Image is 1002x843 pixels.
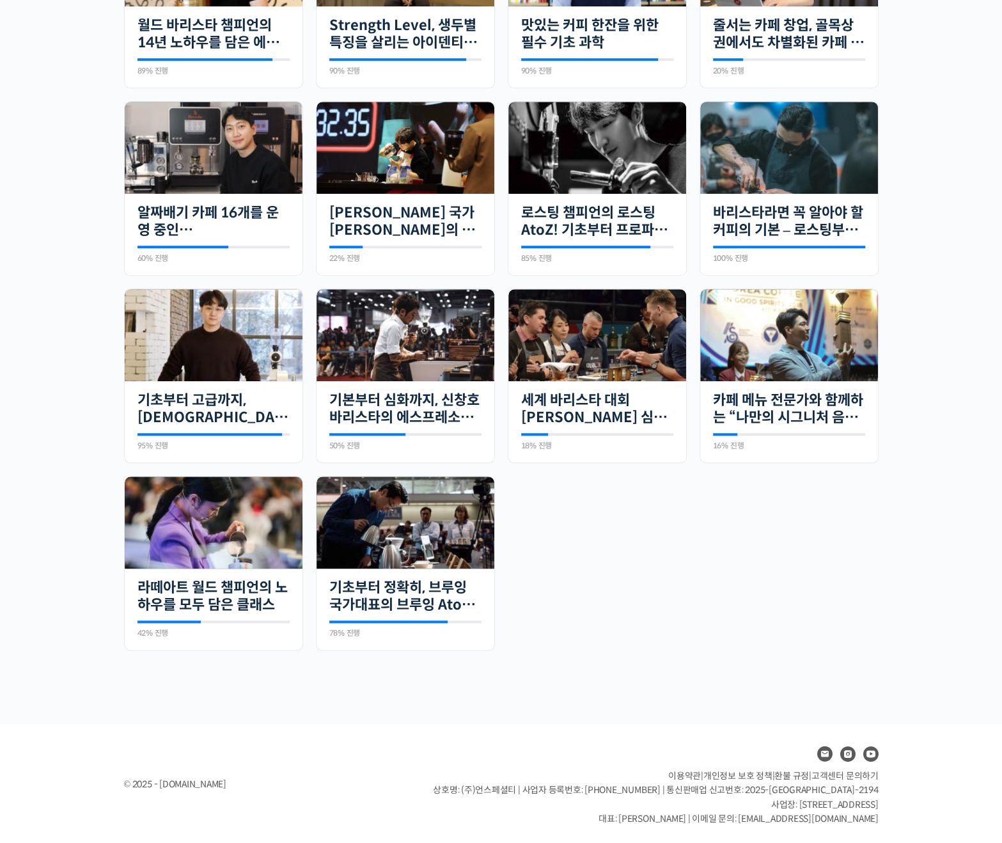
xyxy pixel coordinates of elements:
a: 맛있는 커피 한잔을 위한 필수 기초 과학 [521,17,673,52]
div: 90% 진행 [329,67,481,75]
a: 기초부터 정확히, 브루잉 국가대표의 브루잉 AtoZ 클래스 [329,579,481,614]
span: 고객센터 문의하기 [811,770,879,782]
div: 18% 진행 [521,442,673,450]
span: 설정 [198,425,213,435]
a: 환불 규정 [774,770,809,782]
div: 90% 진행 [521,67,673,75]
a: 기본부터 심화까지, 신창호 바리스타의 에스프레소 AtoZ [329,391,481,427]
div: 85% 진행 [521,255,673,262]
div: 50% 진행 [329,442,481,450]
span: 대화 [117,425,132,436]
a: 바리스타라면 꼭 알아야 할 커피의 기본 – 로스팅부터 에스프레소까지 [713,204,865,239]
a: 대화 [84,406,165,437]
span: 홈 [40,425,48,435]
a: [PERSON_NAME] 국가[PERSON_NAME]의 14년 노하우를 모두 담은 라떼아트 클래스 [329,204,481,239]
div: 78% 진행 [329,629,481,637]
div: © 2025 - [DOMAIN_NAME] [124,776,402,793]
p: | | | 상호명: (주)언스페셜티 | 사업자 등록번호: [PHONE_NUMBER] | 통신판매업 신고번호: 2025-[GEOGRAPHIC_DATA]-2194 사업장: [ST... [433,769,878,826]
div: 60% 진행 [137,255,290,262]
a: 카페 메뉴 전문가와 함께하는 “나만의 시그니처 음료” 만들기 [713,391,865,427]
a: 라떼아트 월드 챔피언의 노하우를 모두 담은 클래스 [137,579,290,614]
div: 89% 진행 [137,67,290,75]
a: 월드 바리스타 챔피언의 14년 노하우를 담은 에스프레소 클래스 [137,17,290,52]
div: 20% 진행 [713,67,865,75]
a: 이용약관 [668,770,701,782]
a: 기초부터 고급까지, [DEMOGRAPHIC_DATA] 국가대표 [PERSON_NAME] 바리[PERSON_NAME]의 브루잉 클래스 [137,391,290,427]
a: 설정 [165,406,246,437]
div: 95% 진행 [137,442,290,450]
a: 개인정보 보호 정책 [703,770,772,782]
a: 알짜배기 카페 16개를 운영 중인 [PERSON_NAME] [PERSON_NAME]에게 듣는 “진짜 [PERSON_NAME] 카페 창업하기” [137,204,290,239]
div: 100% 진행 [713,255,865,262]
a: 세계 바리스타 대회 [PERSON_NAME] 심사위원의 커피 센서리 스킬 기초 [521,391,673,427]
a: 줄서는 카페 창업, 골목상권에서도 차별화된 카페 창업하기 [713,17,865,52]
a: Strength Level, 생두별 특징을 살리는 아이덴티티 커피랩 [PERSON_NAME] [PERSON_NAME]의 로스팅 클래스 [329,17,481,52]
div: 22% 진행 [329,255,481,262]
div: 16% 진행 [713,442,865,450]
a: 홈 [4,406,84,437]
div: 42% 진행 [137,629,290,637]
a: 로스팅 챔피언의 로스팅 AtoZ! 기초부터 프로파일 설계까지 [521,204,673,239]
